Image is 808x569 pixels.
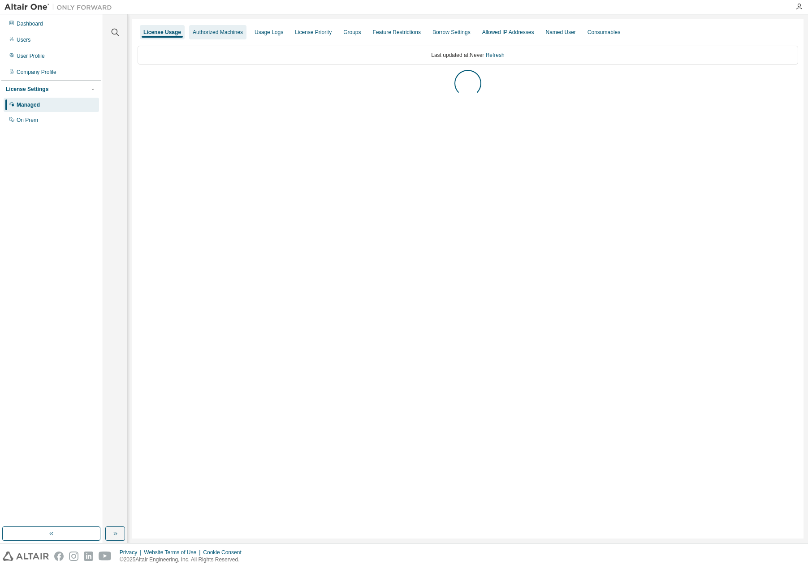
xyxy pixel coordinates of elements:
[4,3,117,12] img: Altair One
[84,552,93,561] img: linkedin.svg
[69,552,78,561] img: instagram.svg
[143,29,181,36] div: License Usage
[138,46,798,65] div: Last updated at: Never
[17,36,30,43] div: Users
[588,29,620,36] div: Consumables
[193,29,243,36] div: Authorized Machines
[486,52,505,58] a: Refresh
[17,116,38,124] div: On Prem
[295,29,332,36] div: License Priority
[3,552,49,561] img: altair_logo.svg
[373,29,421,36] div: Feature Restrictions
[203,549,246,556] div: Cookie Consent
[120,556,247,564] p: © 2025 Altair Engineering, Inc. All Rights Reserved.
[99,552,112,561] img: youtube.svg
[144,549,203,556] div: Website Terms of Use
[482,29,534,36] div: Allowed IP Addresses
[17,52,45,60] div: User Profile
[17,101,40,108] div: Managed
[545,29,575,36] div: Named User
[343,29,361,36] div: Groups
[17,69,56,76] div: Company Profile
[255,29,283,36] div: Usage Logs
[6,86,48,93] div: License Settings
[432,29,471,36] div: Borrow Settings
[54,552,64,561] img: facebook.svg
[120,549,144,556] div: Privacy
[17,20,43,27] div: Dashboard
